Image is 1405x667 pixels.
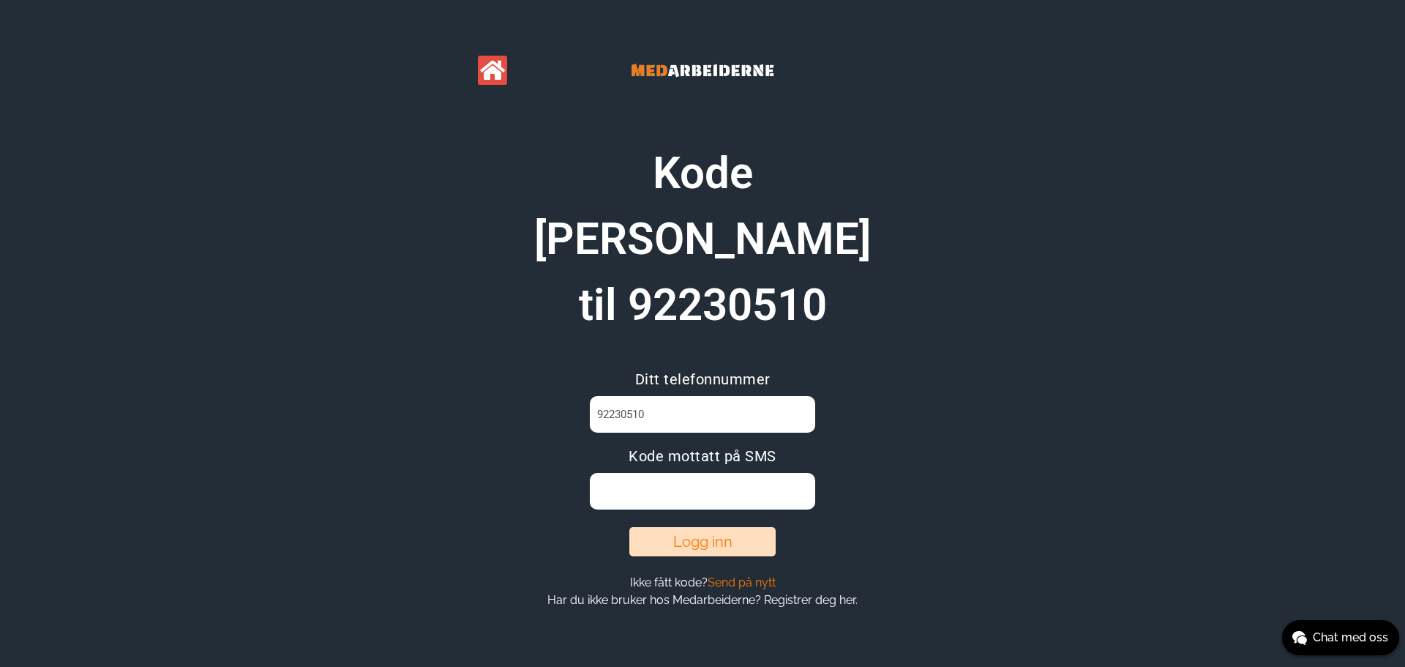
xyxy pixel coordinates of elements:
[593,44,812,97] img: Banner
[629,527,776,556] button: Logg inn
[708,575,776,589] span: Send på nytt
[520,141,885,338] h1: Kode [PERSON_NAME] til 92230510
[543,592,862,608] button: Har du ikke bruker hos Medarbeiderne? Registrer deg her.
[626,575,780,590] button: Ikke fått kode?Send på nytt
[629,447,776,465] span: Kode mottatt på SMS
[1282,620,1399,655] button: Chat med oss
[1313,629,1388,646] span: Chat med oss
[635,370,771,388] span: Ditt telefonnummer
